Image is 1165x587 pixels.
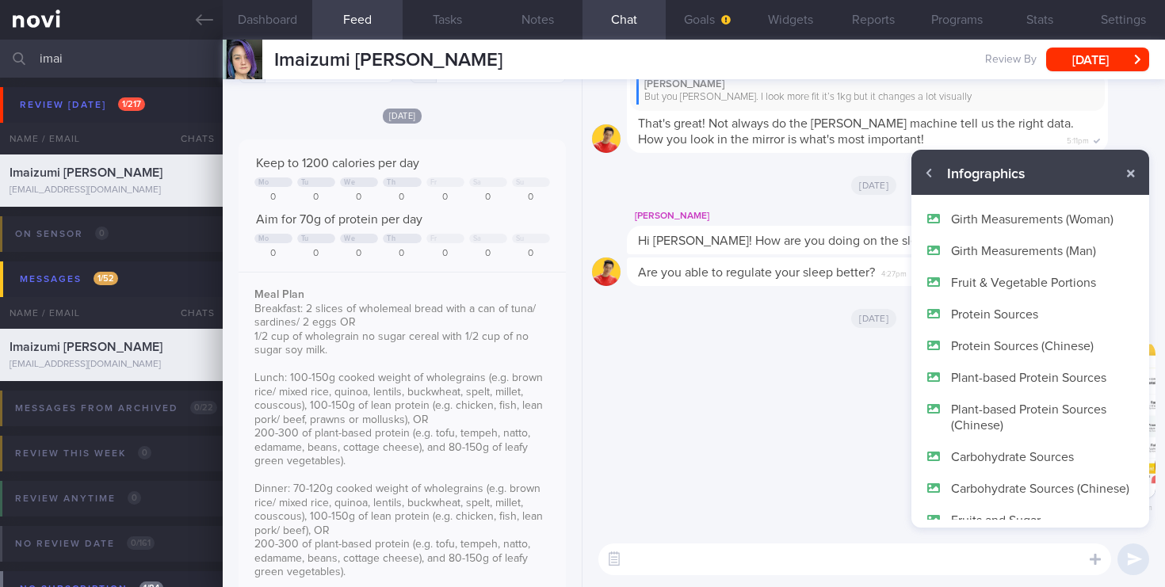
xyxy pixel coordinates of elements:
span: 0 / 22 [190,401,217,414]
span: [DATE] [851,176,896,195]
span: Are you able to regulate your sleep better? [638,266,875,279]
div: Tu [301,178,309,187]
div: 0 [340,192,378,204]
div: Su [516,234,525,243]
div: [PERSON_NAME] [627,207,1111,226]
div: 0 [254,248,292,260]
span: Keep to 1200 calories per day [256,157,419,170]
span: Hi [PERSON_NAME]! How are you doing on the sleep end of things? [638,234,1013,247]
div: Sa [473,234,482,243]
div: [EMAIL_ADDRESS][DOMAIN_NAME] [10,359,213,371]
button: Girth Measurements (Woman) [911,203,1149,234]
span: Aim for 70g of protein per day [256,213,422,226]
button: Protein Sources [911,298,1149,330]
div: 0 [469,248,507,260]
span: 1 / 217 [118,97,145,111]
div: Chats [159,123,223,154]
div: We [344,178,355,187]
span: 0 [95,227,109,240]
div: 0 [512,192,550,204]
div: 0 [469,192,507,204]
div: 0 [297,248,335,260]
div: Mo [258,234,269,243]
div: Tu [301,234,309,243]
span: 0 [128,491,141,505]
span: Infographics [947,166,1025,184]
button: [DATE] [1046,48,1149,71]
button: Carbohydrate Sources [911,440,1149,472]
div: [PERSON_NAME] [636,78,1098,91]
div: 0 [254,192,292,204]
span: [DATE] [851,309,896,328]
span: 0 / 161 [127,536,155,550]
span: Dinner: 70-120g cooked weight of wholegrains (e.g. brown rice/ mixed rice, quinoa, lentils, buckw... [254,483,543,536]
div: Th [387,234,395,243]
div: Chats [159,297,223,329]
span: 200-300 of plant-based protein (e.g. tofu, tempeh, natto, edamame, beans, cottage cheese), and 80... [254,428,530,467]
span: Breakfast: 2 slices of wholemeal bread with a can of tuna/ sardines/ 2 eggs OR [254,303,536,329]
div: On sensor [11,223,113,245]
div: No review date [11,533,159,555]
div: Review [DATE] [16,94,149,116]
span: Imaizumi [PERSON_NAME] [10,166,162,179]
span: 1 / 52 [94,272,118,285]
div: But you [PERSON_NAME]. I look more fit it’s 1kg but it changes a lot visually [636,91,1098,104]
div: Th [387,178,395,187]
span: That's great! Not always do the [PERSON_NAME] machine tell us the right data. How you look in the... [638,117,1074,146]
span: 5:11pm [1067,132,1089,147]
div: We [344,234,355,243]
button: Fruit & Vegetable Portions [911,266,1149,298]
div: Messages [16,269,122,290]
span: 1/2 cup of wholegrain no sugar cereal with 1/2 cup of no sugar soy milk. [254,331,529,356]
div: 0 [340,248,378,260]
div: 0 [297,192,335,204]
button: Plant-based Protein Sources [911,361,1149,393]
button: Carbohydrate Sources (Chinese) [911,472,1149,504]
button: Girth Measurements (Man) [911,234,1149,266]
div: Review this week [11,443,155,464]
div: Su [516,178,525,187]
div: 0 [512,248,550,260]
div: 0 [426,248,464,260]
span: Review By [985,53,1037,67]
div: Mo [258,178,269,187]
div: 0 [383,248,421,260]
button: Protein Sources (Chinese) [911,330,1149,361]
div: Messages from Archived [11,398,221,419]
span: 200-300 of plant-based protein (e.g. tofu, tempeh, natto, edamame, beans, cottage cheese), and 80... [254,539,530,577]
div: 0 [383,192,421,204]
div: Fr [430,234,437,243]
div: [EMAIL_ADDRESS][DOMAIN_NAME] [10,185,213,196]
span: Lunch: 100-150g cooked weight of wholegrains (e.g. brown rice/ mixed rice, quinoa, lentils, buckw... [254,372,543,425]
span: 0 [138,446,151,459]
span: Imaizumi [PERSON_NAME] [274,51,502,70]
div: 0 [426,192,464,204]
button: Fruits and Sugar [911,504,1149,536]
span: [DATE] [383,109,422,124]
div: Review anytime [11,488,145,509]
button: Plant-based Protein Sources (Chinese) [911,393,1149,440]
div: Fr [430,178,437,187]
strong: Meal Plan [254,289,304,300]
span: 4:27pm [881,265,907,280]
div: Sa [473,178,482,187]
span: Imaizumi [PERSON_NAME] [10,341,162,353]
